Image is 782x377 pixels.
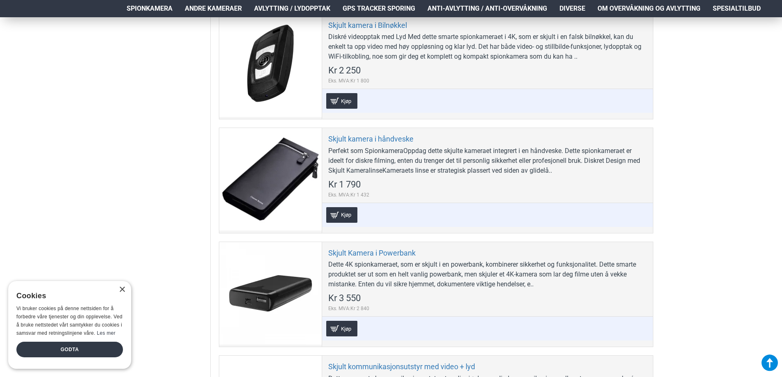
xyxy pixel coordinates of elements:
span: Avlytting / Lydopptak [254,4,330,14]
span: Eks. MVA:Kr 1 800 [328,77,369,85]
span: Kjøp [339,326,353,331]
a: Skjult kamera i håndveske Skjult kamera i håndveske [219,128,322,231]
span: Eks. MVA:Kr 2 840 [328,305,369,312]
span: Kr 1 790 [328,180,361,189]
a: Skjult kommunikasjonsutstyr med video + lyd [328,362,475,371]
div: Diskré videopptak med Lyd Med dette smarte spionkameraet i 4K, som er skjult i en falsk bilnøkkel... [328,32,647,62]
span: Kr 2 250 [328,66,361,75]
a: Skjult Kamera i Powerbank Skjult Kamera i Powerbank [219,242,322,345]
div: Godta [16,342,123,357]
span: Anti-avlytting / Anti-overvåkning [427,4,547,14]
span: Vi bruker cookies på denne nettsiden for å forbedre våre tjenester og din opplevelse. Ved å bruke... [16,306,123,336]
a: Skjult kamera i Bilnøkkel [328,21,407,30]
span: Eks. MVA:Kr 1 432 [328,191,369,199]
span: Diverse [559,4,585,14]
span: Kjøp [339,98,353,104]
span: Spionkamera [127,4,173,14]
a: Skjult kamera i håndveske [328,134,414,144]
span: Om overvåkning og avlytting [598,4,700,14]
span: Andre kameraer [185,4,242,14]
div: Cookies [16,287,118,305]
span: Kr 3 550 [328,294,361,303]
a: Skjult Kamera i Powerbank [328,248,416,258]
a: Skjult kamera i Bilnøkkel Skjult kamera i Bilnøkkel [219,14,322,117]
div: Perfekt som SpionkameraOppdag dette skjulte kameraet integrert i en håndveske. Dette spionkamerae... [328,146,647,176]
a: Les mer, opens a new window [97,330,115,336]
div: Dette 4K spionkameraet, som er skjult i en powerbank, kombinerer sikkerhet og funksjonalitet. Det... [328,260,647,289]
span: GPS Tracker Sporing [343,4,415,14]
span: Kjøp [339,212,353,217]
span: Spesialtilbud [713,4,761,14]
div: Close [119,287,125,293]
